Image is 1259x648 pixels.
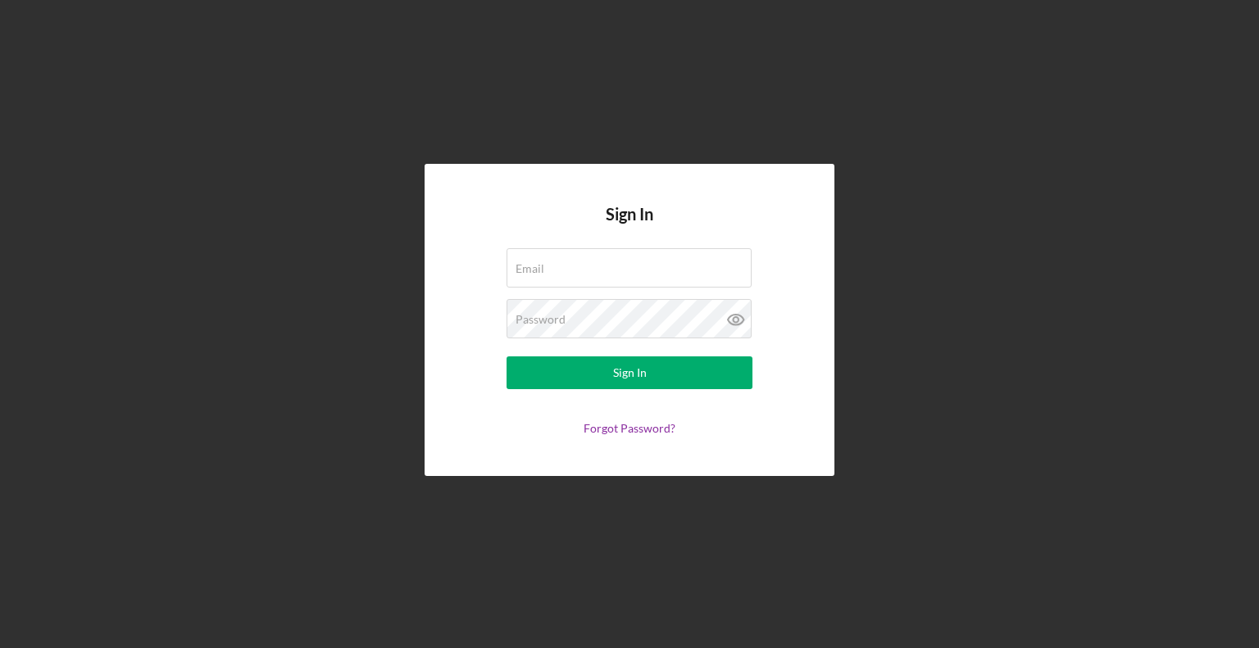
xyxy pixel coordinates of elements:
h4: Sign In [606,205,653,248]
button: Sign In [507,356,752,389]
div: Sign In [613,356,647,389]
label: Password [516,313,566,326]
label: Email [516,262,544,275]
a: Forgot Password? [584,421,675,435]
